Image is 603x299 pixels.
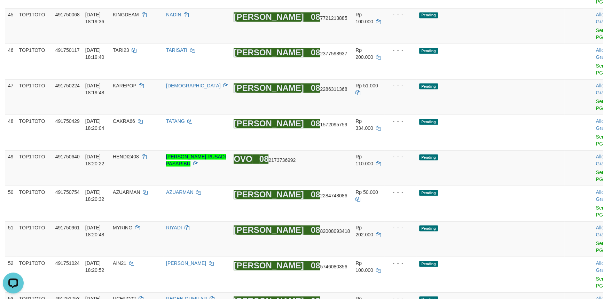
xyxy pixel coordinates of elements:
[387,189,414,196] div: - - -
[55,189,80,195] span: 491750754
[387,153,414,160] div: - - -
[5,115,16,150] td: 48
[355,225,373,237] span: Rp 202.000
[16,115,53,150] td: TOP1TOTO
[355,189,378,195] span: Rp 50.000
[55,12,80,17] span: 491750068
[85,189,104,202] span: [DATE] 18:20:32
[355,118,373,131] span: Rp 334.000
[311,83,320,93] ah_el_jm_1757876466094: 08
[311,119,320,128] ah_el_jm_1757876466094: 08
[355,154,373,166] span: Rp 110.000
[85,154,104,166] span: [DATE] 18:20:22
[419,154,438,160] span: Pending
[234,48,304,57] ah_el_jm_1757876466094: [PERSON_NAME]
[55,47,80,53] span: 491750117
[419,261,438,267] span: Pending
[55,154,80,159] span: 491750640
[16,257,53,292] td: TOP1TOTO
[85,47,104,60] span: [DATE] 18:19:40
[419,190,438,196] span: Pending
[234,119,304,128] ah_el_jm_1757876466094: [PERSON_NAME]
[85,260,104,273] span: [DATE] 18:20:52
[166,12,181,17] a: NADIN
[259,154,269,164] ah_el_jm_1757877047389: 08
[419,119,438,125] span: Pending
[16,186,53,221] td: TOP1TOTO
[5,186,16,221] td: 50
[85,83,104,95] span: [DATE] 18:19:48
[419,12,438,18] span: Pending
[355,47,373,60] span: Rp 200.000
[166,154,226,166] a: [PERSON_NAME] RUSADI PASARIBU
[113,225,132,230] span: MYRING
[311,51,347,56] span: Copy 082377598937 to clipboard
[166,47,187,53] a: TARISATI
[5,79,16,115] td: 47
[85,225,104,237] span: [DATE] 18:20:48
[16,221,53,257] td: TOP1TOTO
[166,260,206,266] a: [PERSON_NAME]
[113,189,140,195] span: AZUARMAN
[113,83,136,88] span: KAREPOP
[113,12,139,17] span: KINGDEAM
[234,261,304,270] ah_el_jm_1757876466094: [PERSON_NAME]
[311,190,320,199] ah_el_jm_1757876466094: 08
[355,83,378,88] span: Rp 51.000
[166,189,194,195] a: AZUARMAN
[5,150,16,186] td: 49
[85,118,104,131] span: [DATE] 18:20:04
[55,118,80,124] span: 491750429
[3,3,24,24] button: Open LiveChat chat widget
[387,82,414,89] div: - - -
[166,118,185,124] a: TATANG
[419,48,438,54] span: Pending
[311,48,320,57] ah_el_jm_1757876466094: 08
[55,260,80,266] span: 491751024
[166,83,221,88] a: [DEMOGRAPHIC_DATA]
[311,225,320,235] ah_el_jm_1757876466094: 08
[16,79,53,115] td: TOP1TOTO
[311,264,347,269] span: Copy 085746080356 to clipboard
[311,193,347,198] span: Copy 082284748086 to clipboard
[311,86,347,92] span: Copy 082286311368 to clipboard
[55,225,80,230] span: 491750961
[387,47,414,54] div: - - -
[234,190,304,199] ah_el_jm_1757876466094: [PERSON_NAME]
[311,228,350,234] span: Copy 0882008093418 to clipboard
[113,260,126,266] span: AIN21
[311,12,320,22] ah_el_jm_1757876466094: 08
[234,225,304,235] ah_el_jm_1757876466094: [PERSON_NAME]
[234,154,252,164] ah_el_jm_1757877047389: OVO
[16,44,53,79] td: TOP1TOTO
[5,8,16,44] td: 45
[419,225,438,231] span: Pending
[387,118,414,125] div: - - -
[16,8,53,44] td: TOP1TOTO
[166,225,182,230] a: RIYADI
[387,11,414,18] div: - - -
[234,12,304,22] ah_el_jm_1757876466094: [PERSON_NAME]
[311,122,347,127] span: Copy 081572095759 to clipboard
[113,118,135,124] span: CAKRA66
[355,12,373,24] span: Rp 100.000
[311,15,347,21] span: Copy 087721213885 to clipboard
[311,261,320,270] ah_el_jm_1757876466094: 08
[85,12,104,24] span: [DATE] 18:19:36
[113,154,139,159] span: HENDI2408
[387,224,414,231] div: - - -
[259,157,296,163] span: Copy 082173736992 to clipboard
[419,83,438,89] span: Pending
[16,150,53,186] td: TOP1TOTO
[387,260,414,267] div: - - -
[355,260,373,273] span: Rp 100.000
[5,257,16,292] td: 52
[234,83,304,93] ah_el_jm_1757876466094: [PERSON_NAME]
[5,44,16,79] td: 46
[113,47,129,53] span: TARI23
[5,221,16,257] td: 51
[55,83,80,88] span: 491750224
